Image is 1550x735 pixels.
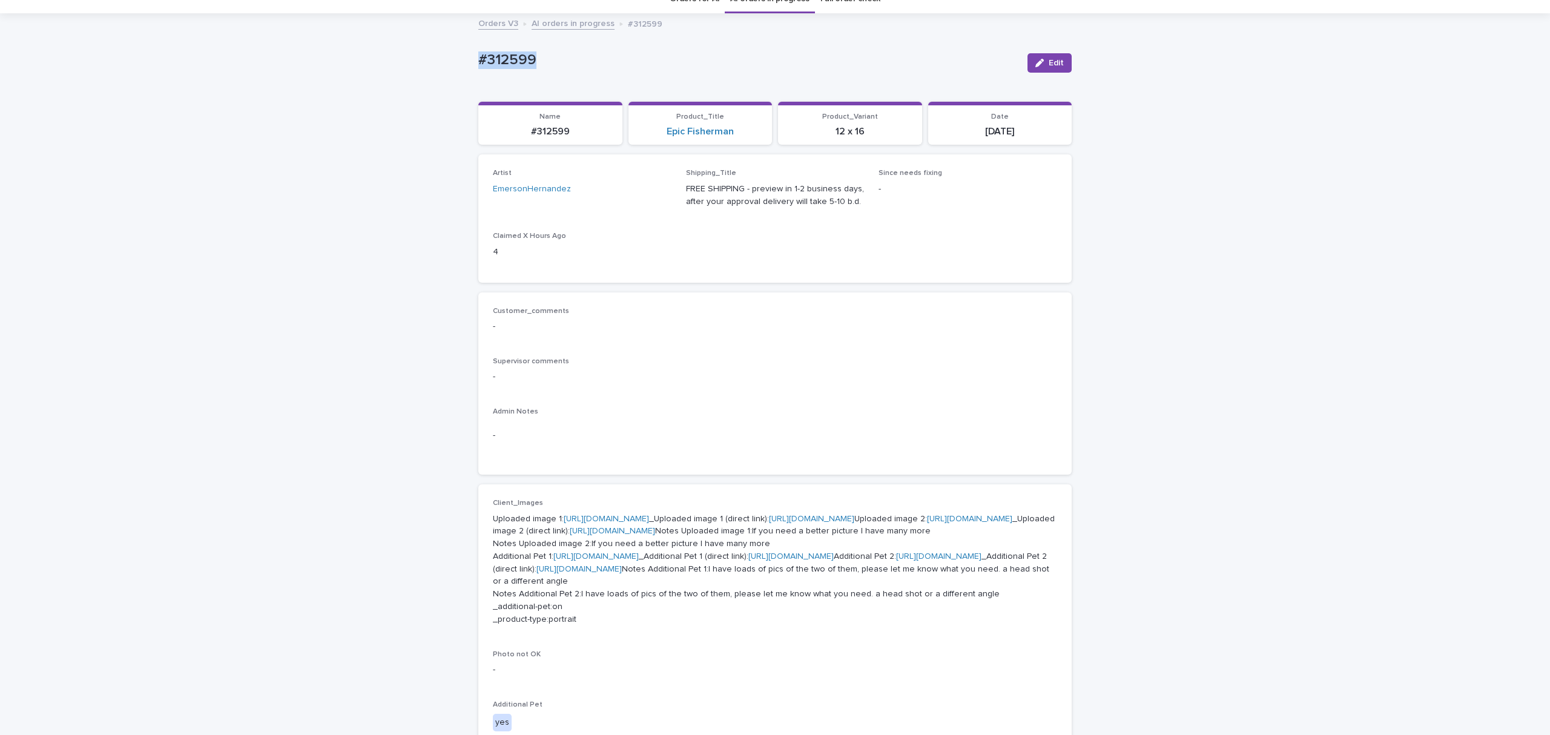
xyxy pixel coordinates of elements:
span: Client_Images [493,499,543,507]
button: Edit [1027,53,1072,73]
p: - [493,429,1057,442]
span: Claimed X Hours Ago [493,232,566,240]
span: Customer_comments [493,308,569,315]
a: [URL][DOMAIN_NAME] [536,565,622,573]
a: AI orders in progress [532,16,615,30]
p: #312599 [486,126,615,137]
p: - [493,371,1057,383]
p: - [879,183,1057,196]
span: Artist [493,170,512,177]
a: [URL][DOMAIN_NAME] [564,515,649,523]
p: Uploaded image 1: _Uploaded image 1 (direct link): Uploaded image 2: _Uploaded image 2 (direct li... [493,513,1057,626]
span: Shipping_Title [686,170,736,177]
p: - [493,320,1057,333]
div: yes [493,714,512,731]
a: [URL][DOMAIN_NAME] [570,527,655,535]
span: Name [539,113,561,120]
span: Supervisor comments [493,358,569,365]
span: Product_Variant [822,113,878,120]
p: #312599 [478,51,1018,69]
p: 12 x 16 [785,126,915,137]
span: Edit [1049,59,1064,67]
a: Orders V3 [478,16,518,30]
a: [URL][DOMAIN_NAME] [927,515,1012,523]
span: Additional Pet [493,701,542,708]
span: Photo not OK [493,651,541,658]
p: - [493,664,1057,676]
span: Admin Notes [493,408,538,415]
p: FREE SHIPPING - preview in 1-2 business days, after your approval delivery will take 5-10 b.d. [686,183,865,208]
p: #312599 [628,16,662,30]
p: [DATE] [935,126,1065,137]
a: Epic Fisherman [667,126,734,137]
a: EmersonHernandez [493,183,571,196]
a: [URL][DOMAIN_NAME] [748,552,834,561]
a: [URL][DOMAIN_NAME] [553,552,639,561]
span: Product_Title [676,113,724,120]
p: 4 [493,246,671,259]
span: Date [991,113,1009,120]
a: [URL][DOMAIN_NAME] [896,552,981,561]
span: Since needs fixing [879,170,942,177]
a: [URL][DOMAIN_NAME] [769,515,854,523]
